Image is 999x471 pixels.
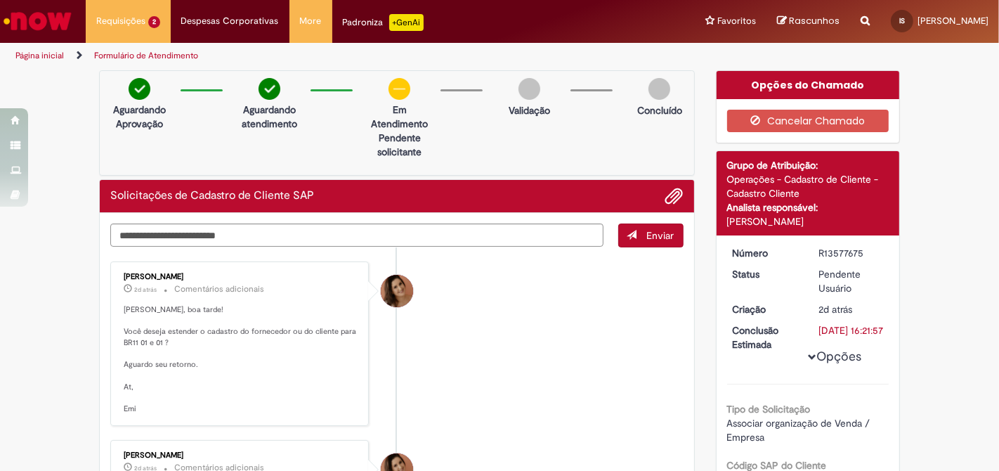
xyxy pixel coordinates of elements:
[722,323,809,351] dt: Conclusão Estimada
[648,78,670,100] img: img-circle-grey.png
[727,110,889,132] button: Cancelar Chamado
[818,303,852,316] span: 2d atrás
[343,14,424,31] div: Padroniza
[124,273,358,281] div: [PERSON_NAME]
[637,103,682,117] p: Concluído
[259,78,280,100] img: check-circle-green.png
[96,14,145,28] span: Requisições
[899,16,905,25] span: IS
[365,103,433,131] p: Em Atendimento
[727,200,889,214] div: Analista responsável:
[124,304,358,415] p: [PERSON_NAME], boa tarde! Você deseja estender o cadastro do fornecedor ou do cliente para BR11 0...
[134,285,157,294] time: 29/09/2025 17:19:32
[727,214,889,228] div: [PERSON_NAME]
[174,283,264,295] small: Comentários adicionais
[918,15,988,27] span: [PERSON_NAME]
[181,14,279,28] span: Despesas Corporativas
[618,224,684,247] button: Enviar
[777,15,840,28] a: Rascunhos
[717,71,900,99] div: Opções do Chamado
[148,16,160,28] span: 2
[727,403,811,415] b: Tipo de Solicitação
[381,275,413,307] div: Emiliane Dias De Souza
[818,246,884,260] div: R13577675
[727,158,889,172] div: Grupo de Atribuição:
[727,417,873,444] span: Associar organização de Venda / Empresa
[129,78,150,100] img: check-circle-green.png
[818,303,852,316] time: 29/09/2025 15:21:52
[647,229,674,242] span: Enviar
[727,172,889,200] div: Operações - Cadastro de Cliente - Cadastro Cliente
[818,267,884,295] div: Pendente Usuário
[365,131,433,159] p: Pendente solicitante
[717,14,756,28] span: Favoritos
[722,246,809,260] dt: Número
[11,43,655,69] ul: Trilhas de página
[105,103,174,131] p: Aguardando Aprovação
[722,302,809,316] dt: Criação
[110,190,314,202] h2: Solicitações de Cadastro de Cliente SAP Histórico de tíquete
[789,14,840,27] span: Rascunhos
[110,224,603,247] textarea: Digite sua mensagem aqui...
[15,50,64,61] a: Página inicial
[722,267,809,281] dt: Status
[94,50,198,61] a: Formulário de Atendimento
[235,103,303,131] p: Aguardando atendimento
[509,103,550,117] p: Validação
[518,78,540,100] img: img-circle-grey.png
[388,78,410,100] img: circle-minus.png
[818,323,884,337] div: [DATE] 16:21:57
[124,451,358,460] div: [PERSON_NAME]
[389,14,424,31] p: +GenAi
[665,187,684,205] button: Adicionar anexos
[134,285,157,294] span: 2d atrás
[818,302,884,316] div: 29/09/2025 15:21:52
[300,14,322,28] span: More
[1,7,74,35] img: ServiceNow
